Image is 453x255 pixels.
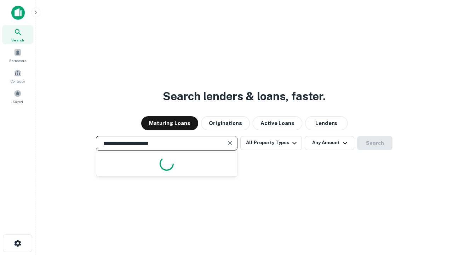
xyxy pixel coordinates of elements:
[253,116,302,130] button: Active Loans
[11,37,24,43] span: Search
[305,116,348,130] button: Lenders
[201,116,250,130] button: Originations
[11,78,25,84] span: Contacts
[9,58,26,63] span: Borrowers
[305,136,354,150] button: Any Amount
[2,87,33,106] a: Saved
[240,136,302,150] button: All Property Types
[418,176,453,210] iframe: Chat Widget
[163,88,326,105] h3: Search lenders & loans, faster.
[11,6,25,20] img: capitalize-icon.png
[225,138,235,148] button: Clear
[2,25,33,44] a: Search
[2,46,33,65] a: Borrowers
[13,99,23,104] span: Saved
[141,116,198,130] button: Maturing Loans
[2,66,33,85] a: Contacts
